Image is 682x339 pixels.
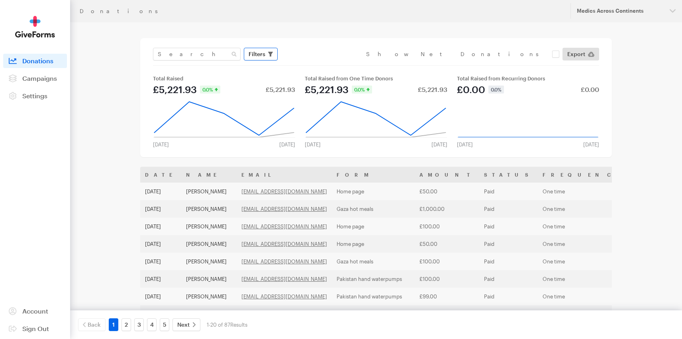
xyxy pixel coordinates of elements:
[134,318,144,331] a: 3
[181,183,237,200] td: [PERSON_NAME]
[274,141,300,148] div: [DATE]
[332,305,415,323] td: Pakistan hand waterpumps
[241,206,327,212] a: [EMAIL_ADDRESS][DOMAIN_NAME]
[22,325,49,332] span: Sign Out
[581,86,599,93] div: £0.00
[140,200,181,218] td: [DATE]
[140,167,181,183] th: Date
[305,75,447,82] div: Total Raised from One Time Donors
[479,270,538,288] td: Paid
[230,321,247,328] span: Results
[479,305,538,323] td: Paid
[332,235,415,253] td: Home page
[538,200,629,218] td: One time
[22,307,48,315] span: Account
[160,318,169,331] a: 5
[241,188,327,195] a: [EMAIL_ADDRESS][DOMAIN_NAME]
[332,253,415,270] td: Gaza hot meals
[237,167,332,183] th: Email
[332,288,415,305] td: Pakistan hand waterpumps
[3,71,67,86] a: Campaigns
[181,200,237,218] td: [PERSON_NAME]
[181,253,237,270] td: [PERSON_NAME]
[479,200,538,218] td: Paid
[241,241,327,247] a: [EMAIL_ADDRESS][DOMAIN_NAME]
[538,167,629,183] th: Frequency
[578,141,604,148] div: [DATE]
[415,288,479,305] td: £99.00
[266,86,295,93] div: £5,221.93
[415,167,479,183] th: Amount
[244,48,278,60] button: Filters
[577,8,663,14] div: Medics Across Continents
[479,167,538,183] th: Status
[241,258,327,265] a: [EMAIL_ADDRESS][DOMAIN_NAME]
[22,74,57,82] span: Campaigns
[181,270,237,288] td: [PERSON_NAME]
[479,288,538,305] td: Paid
[3,321,67,336] a: Sign Out
[22,92,47,99] span: Settings
[305,85,349,94] div: £5,221.93
[140,235,181,253] td: [DATE]
[332,218,415,235] td: Home page
[538,253,629,270] td: One time
[418,86,447,93] div: £5,221.93
[332,167,415,183] th: Form
[172,318,200,331] a: Next
[249,49,265,59] span: Filters
[140,183,181,200] td: [DATE]
[140,305,181,323] td: [DATE]
[153,75,295,82] div: Total Raised
[15,16,55,38] img: GiveForms
[332,270,415,288] td: Pakistan hand waterpumps
[140,253,181,270] td: [DATE]
[352,86,372,94] div: 0.0%
[140,270,181,288] td: [DATE]
[332,200,415,218] td: Gaza hot meals
[332,183,415,200] td: Home page
[567,49,585,59] span: Export
[415,218,479,235] td: £100.00
[22,57,53,64] span: Donations
[241,276,327,282] a: [EMAIL_ADDRESS][DOMAIN_NAME]
[538,235,629,253] td: One time
[479,235,538,253] td: Paid
[177,320,190,329] span: Next
[538,218,629,235] td: One time
[122,318,131,331] a: 2
[538,288,629,305] td: One time
[452,141,478,148] div: [DATE]
[538,270,629,288] td: One time
[457,75,599,82] div: Total Raised from Recurring Donors
[181,288,237,305] td: [PERSON_NAME]
[241,223,327,230] a: [EMAIL_ADDRESS][DOMAIN_NAME]
[562,48,599,60] a: Export
[538,305,629,323] td: One time
[415,235,479,253] td: £50.00
[181,218,237,235] td: [PERSON_NAME]
[140,288,181,305] td: [DATE]
[488,86,504,94] div: 0.0%
[3,54,67,68] a: Donations
[148,141,174,148] div: [DATE]
[181,235,237,253] td: [PERSON_NAME]
[457,85,485,94] div: £0.00
[241,293,327,300] a: [EMAIL_ADDRESS][DOMAIN_NAME]
[181,167,237,183] th: Name
[140,218,181,235] td: [DATE]
[207,318,247,331] div: 1-20 of 87
[427,141,452,148] div: [DATE]
[415,183,479,200] td: £50.00
[300,141,325,148] div: [DATE]
[200,86,220,94] div: 0.0%
[415,305,479,323] td: £99.00
[415,200,479,218] td: £1,000.00
[479,218,538,235] td: Paid
[153,85,197,94] div: £5,221.93
[3,304,67,318] a: Account
[570,3,682,19] button: Medics Across Continents
[147,318,157,331] a: 4
[153,48,241,60] input: Search Name & Email
[479,183,538,200] td: Paid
